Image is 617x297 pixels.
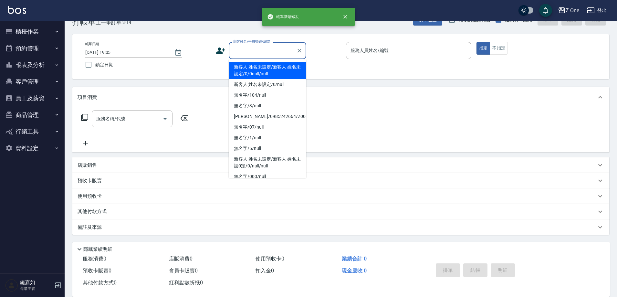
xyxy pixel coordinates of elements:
[72,219,609,235] div: 備註及來源
[3,40,62,57] button: 預約管理
[3,107,62,123] button: 商品管理
[229,62,306,79] li: 新客人 姓名未設定/新客人 姓名未設定/0/0null/null
[256,256,284,262] span: 使用預收卡 0
[83,246,112,253] p: 隱藏業績明細
[3,73,62,90] button: 客戶管理
[229,90,306,101] li: 無名字/104/null
[169,256,193,262] span: 店販消費 0
[3,123,62,140] button: 行銷工具
[78,208,110,215] p: 其他付款方式
[78,94,97,101] p: 項目消費
[3,90,62,107] button: 員工及薪資
[342,268,367,274] span: 現金應收 0
[169,280,203,286] span: 紅利點數折抵 0
[72,17,96,27] h3: 打帳單
[490,42,508,55] button: 不指定
[78,224,102,231] p: 備註及來源
[171,45,186,60] button: Choose date, selected date is 2025-09-13
[5,279,18,292] img: Person
[85,42,99,47] label: 帳單日期
[72,173,609,188] div: 預收卡販賣
[83,280,117,286] span: 其他付款方式 0
[233,39,270,44] label: 顧客姓名/手機號碼/編號
[169,268,198,274] span: 會員卡販賣 0
[3,23,62,40] button: 櫃檯作業
[229,122,306,133] li: 無名字/07/null
[584,5,609,16] button: 登出
[3,140,62,157] button: 資料設定
[295,46,304,55] button: Clear
[96,18,132,27] span: 上一筆訂單:#14
[160,114,170,124] button: Open
[229,133,306,143] li: 無名字/1/null
[72,87,609,108] div: 項目消費
[72,204,609,219] div: 其他付款方式
[78,177,102,184] p: 預收卡販賣
[72,188,609,204] div: 使用預收卡
[338,10,352,24] button: close
[95,61,113,68] span: 鎖定日期
[229,143,306,154] li: 無名字/5/null
[20,279,53,286] h5: 施嘉如
[229,171,306,182] li: 無名字/000/null
[229,79,306,90] li: 新客人 姓名未設定/0/null
[566,6,579,15] div: Z One
[555,4,582,17] button: Z One
[78,162,97,169] p: 店販銷售
[8,6,26,14] img: Logo
[20,286,53,292] p: 高階主管
[229,154,306,171] li: 新客人 姓名未設定/新客人 姓名未設0定/0/null/null
[342,256,367,262] span: 業績合計 0
[476,42,490,55] button: 指定
[85,47,168,58] input: YYYY/MM/DD hh:mm
[229,101,306,111] li: 無名字/3/null
[256,268,274,274] span: 扣入金 0
[83,268,111,274] span: 預收卡販賣 0
[539,4,552,17] button: save
[78,193,102,200] p: 使用預收卡
[72,157,609,173] div: 店販銷售
[229,111,306,122] li: [PERSON_NAME]/0985242664/Z0001
[83,256,106,262] span: 服務消費 0
[267,14,299,20] span: 帳單新增成功
[3,57,62,73] button: 報表及分析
